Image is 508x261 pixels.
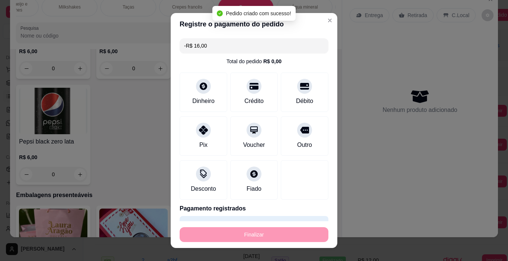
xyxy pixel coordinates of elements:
input: Ex.: hambúrguer de cordeiro [184,38,324,53]
div: Outro [297,141,312,149]
header: Registre o pagamento do pedido [171,13,337,35]
div: Total do pedido [226,58,282,65]
div: R$ 0,00 [263,58,282,65]
span: check-circle [217,10,223,16]
div: Crédito [244,97,264,106]
div: Débito [296,97,313,106]
div: Dinheiro [192,97,215,106]
span: Pedido criado com sucesso! [226,10,291,16]
div: Voucher [243,141,265,149]
div: Pix [199,141,208,149]
div: Fiado [247,184,261,193]
p: Pagamento registrados [180,204,328,213]
div: Desconto [191,184,216,193]
button: Close [324,14,336,26]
